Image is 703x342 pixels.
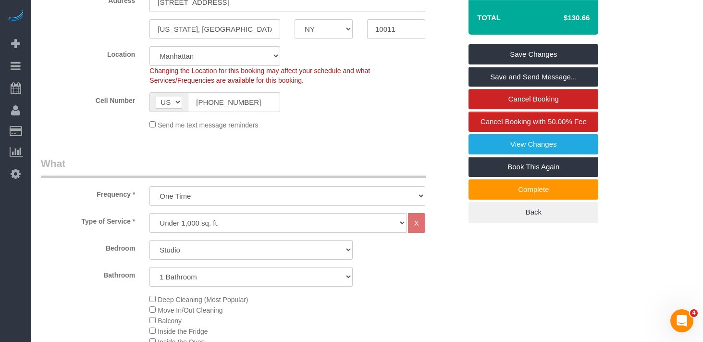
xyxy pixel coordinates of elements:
[158,328,208,335] span: Inside the Fridge
[670,309,693,332] iframe: Intercom live chat
[469,44,598,64] a: Save Changes
[469,112,598,132] a: Cancel Booking with 50.00% Fee
[367,19,425,39] input: Zip Code
[469,202,598,222] a: Back
[149,19,280,39] input: City
[34,92,142,105] label: Cell Number
[469,157,598,177] a: Book This Again
[469,134,598,154] a: View Changes
[149,67,370,84] span: Changing the Location for this booking may affect your schedule and what Services/Frequencies are...
[535,14,590,22] h4: $130.66
[158,296,248,304] span: Deep Cleaning (Most Popular)
[481,117,587,126] span: Cancel Booking with 50.00% Fee
[477,13,501,22] strong: Total
[469,179,598,200] a: Complete
[6,10,25,23] img: Automaid Logo
[34,267,142,280] label: Bathroom
[158,306,222,314] span: Move In/Out Cleaning
[34,213,142,226] label: Type of Service *
[34,186,142,199] label: Frequency *
[469,67,598,87] a: Save and Send Message...
[41,156,426,178] legend: What
[158,121,258,129] span: Send me text message reminders
[188,92,280,112] input: Cell Number
[34,240,142,253] label: Bedroom
[158,317,182,325] span: Balcony
[690,309,698,317] span: 4
[34,46,142,59] label: Location
[469,89,598,109] a: Cancel Booking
